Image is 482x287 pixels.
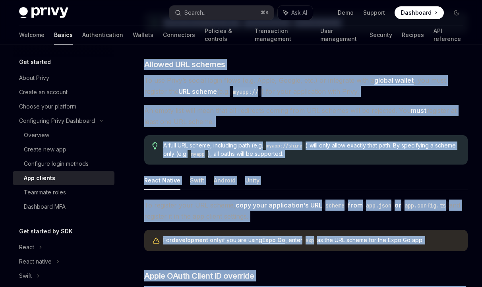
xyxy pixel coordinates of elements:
a: App clients [13,171,114,185]
button: Android [214,171,236,190]
a: Recipes [402,25,424,45]
div: Configure login methods [24,159,89,169]
a: User management [320,25,360,45]
a: Transaction management [255,25,311,45]
button: Search...⌘K [169,6,274,20]
span: To register your URL scheme, and register it in the app client settings. [144,200,468,222]
svg: Warning [152,237,160,245]
button: Unity [245,171,259,190]
span: Dashboard [401,9,432,17]
a: Policies & controls [205,25,245,45]
a: API reference [434,25,463,45]
a: Demo [338,9,354,17]
a: Security [370,25,392,45]
a: Connectors [163,25,195,45]
div: Dashboard MFA [24,202,66,211]
h5: Get started by SDK [19,227,73,236]
strong: copy your application’s URL from or [236,201,449,209]
button: Toggle dark mode [450,6,463,19]
div: Swift [19,271,32,281]
span: Ask AI [291,9,307,17]
span: A full URL scheme, including path (e.g. ) will only allow exactly that path. By specifying a sche... [163,142,460,158]
a: Basics [54,25,73,45]
div: Create new app [24,145,66,154]
div: React [19,242,34,252]
span: To use Privy’s social login flows (e.g. Apple, Google, etc.) or integrate with a , you must regis... [144,75,468,97]
code: app.json [363,201,395,210]
div: Teammate roles [24,188,66,197]
div: Configuring Privy Dashboard [19,116,95,126]
a: Configure login methods [13,157,114,171]
a: Authentication [82,25,123,45]
code: myapp://shire [263,142,306,150]
strong: URL scheme [178,87,217,95]
a: global wallet [374,76,414,85]
a: About Privy [13,71,114,85]
code: exp [302,237,317,244]
a: Support [363,9,385,17]
a: Choose your platform [13,99,114,114]
div: React native [19,257,52,266]
button: Ask AI [278,6,313,20]
a: Dashboard [395,6,444,19]
div: Overview [24,130,49,140]
code: scheme [322,201,348,210]
a: Create new app [13,142,114,157]
div: Search... [184,8,207,17]
img: dark logo [19,7,68,18]
code: myapp [188,150,208,158]
div: App clients [24,173,55,183]
strong: development only [172,237,222,243]
button: React Native [144,171,180,190]
button: Swift [190,171,204,190]
a: Create an account [13,85,114,99]
a: Teammate roles [13,185,114,200]
a: Wallets [133,25,153,45]
div: Create an account [19,87,68,97]
code: myapp:// [230,87,261,96]
a: Dashboard MFA [13,200,114,214]
span: Apple OAuth Client ID override [144,270,254,281]
svg: Tip [152,142,158,149]
a: Welcome [19,25,45,45]
code: app.config.ts [401,201,449,210]
a: Expo Go [262,237,285,244]
span: An empty list will mean that all redirects coming from URL schemes will be rejected. You register... [144,105,468,127]
a: Overview [13,128,114,142]
span: ⌘ K [261,10,269,16]
div: Choose your platform [19,102,76,111]
h5: Get started [19,57,51,67]
div: About Privy [19,73,49,83]
span: Allowed URL schemes [144,59,225,70]
strong: must [411,107,426,114]
div: For if you are using , enter as the URL scheme for the Expo Go app. [163,236,460,245]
